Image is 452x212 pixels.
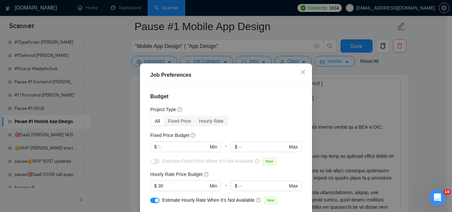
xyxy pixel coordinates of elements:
[221,142,231,157] div: -
[162,197,255,203] span: Estimate Hourly Rate When It’s Not Available
[154,143,157,150] span: $
[221,181,231,196] div: -
[195,116,228,126] div: Hourly Rate
[210,182,217,190] span: Min
[443,190,451,195] span: 10
[150,71,302,79] div: Job Preferences
[263,158,276,165] span: New
[294,64,312,81] button: Close
[235,143,237,150] span: $
[239,182,288,190] input: ∞
[154,182,157,190] span: $
[177,106,183,112] span: question-circle
[256,197,261,202] span: question-circle
[150,171,203,178] h5: Hourly Rate Price Budget
[210,143,217,150] span: Min
[255,158,260,163] span: question-circle
[235,182,237,190] span: $
[150,132,189,139] h5: Fixed Price Budget
[204,171,209,177] span: question-circle
[239,143,288,150] input: ∞
[150,106,176,113] h5: Project Type
[191,132,196,138] span: question-circle
[164,116,195,126] div: Fixed Price
[158,182,208,190] input: 0
[300,69,306,75] span: close
[150,93,302,101] h4: Budget
[289,143,298,150] span: Max
[289,182,298,190] span: Max
[429,190,445,205] iframe: Intercom live chat
[151,116,164,126] div: All
[162,158,253,164] span: Estimate Fixed Price When It’s Not Available
[264,197,277,204] span: New
[158,143,208,150] input: 0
